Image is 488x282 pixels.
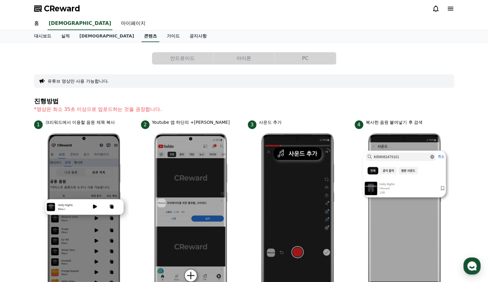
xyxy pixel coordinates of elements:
span: 3 [248,120,256,129]
span: CReward [44,4,80,14]
a: 대시보드 [29,30,56,42]
span: 대화 [56,204,64,209]
p: Youtube 앱 하단의 +[PERSON_NAME] [152,119,230,126]
p: *영상은 최소 35초 이상으로 업로드하는 것을 권장합니다. [34,106,454,113]
button: PC [275,52,336,65]
span: 1 [34,120,43,129]
span: 설정 [95,204,102,209]
a: 대화 [41,195,79,210]
button: 안드로이드 [152,52,213,65]
a: 공지사항 [185,30,212,42]
a: PC [275,52,336,65]
a: 실적 [56,30,75,42]
span: 2 [141,120,150,129]
span: 4 [355,120,363,129]
a: CReward [34,4,80,14]
p: 사운드 추가 [259,119,282,126]
span: 홈 [19,204,23,209]
p: 복사한 음원 붙여넣기 후 검색 [366,119,423,126]
a: [DEMOGRAPHIC_DATA] [75,30,139,42]
button: 유튜브 영상만 사용 가능합니다. [48,78,109,84]
a: 콘텐츠 [142,30,159,42]
a: 가이드 [162,30,185,42]
a: 홈 [29,17,44,30]
a: 홈 [2,195,41,210]
h4: 진행방법 [34,98,454,104]
a: 마이페이지 [116,17,150,30]
a: 안드로이드 [152,52,213,65]
a: [DEMOGRAPHIC_DATA] [48,17,112,30]
p: 크리워드에서 이용할 음원 제목 복사 [45,119,115,126]
a: 설정 [79,195,118,210]
button: 아이폰 [213,52,275,65]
